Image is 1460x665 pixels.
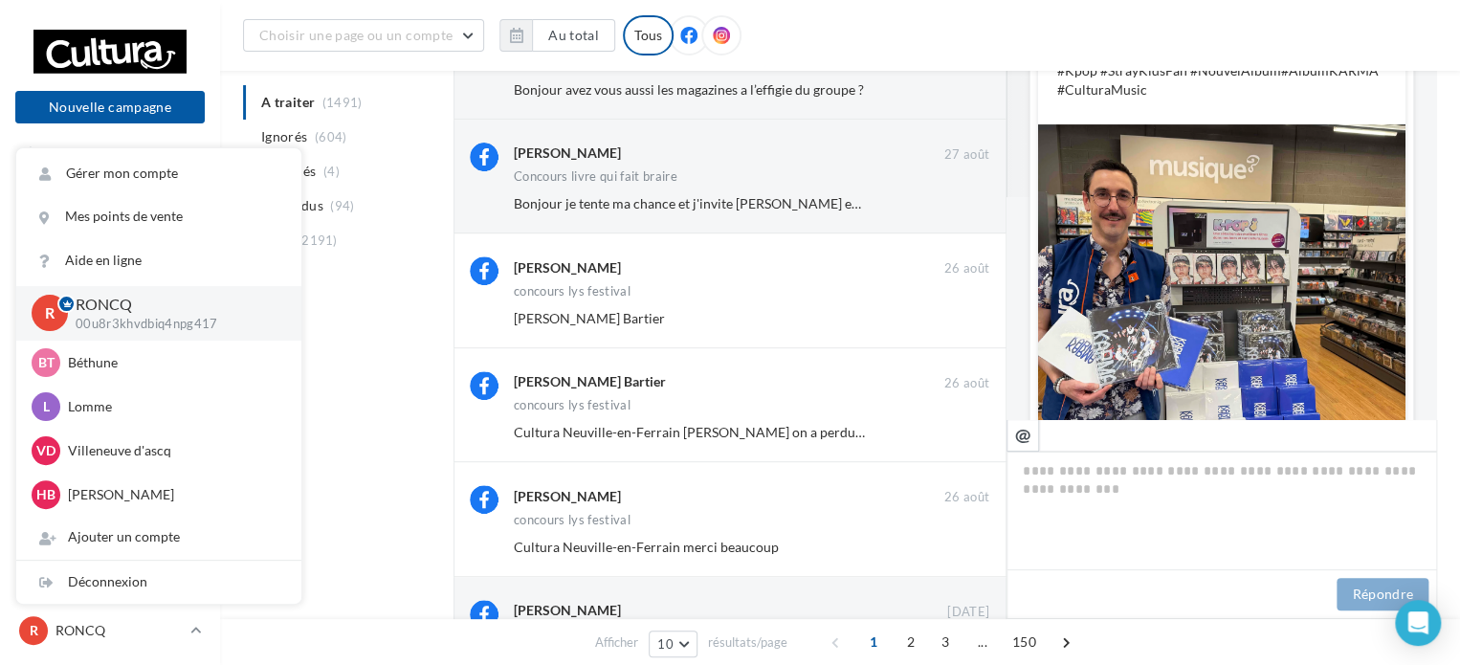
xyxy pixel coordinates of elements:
[514,144,621,163] div: [PERSON_NAME]
[514,514,630,526] div: concours lys festival
[595,633,638,652] span: Afficher
[16,239,301,282] a: Aide en ligne
[514,81,864,98] span: Bonjour avez vous aussi les magazines a l’effigie du groupe ?
[15,612,205,649] a: R RONCQ
[514,539,779,555] span: Cultura Neuville-en-Ferrain merci beaucoup
[499,19,615,52] button: Au total
[514,195,1148,211] span: Bonjour je tente ma chance et j'invite [PERSON_NAME] et [PERSON_NAME] 📚 Merci pour ce concours 😊
[315,129,347,144] span: (604)
[11,273,209,313] a: Campagnes
[16,195,301,238] a: Mes points de vente
[514,424,874,440] span: Cultura Neuville-en-Ferrain [PERSON_NAME] on a perdu 😣
[16,561,301,604] div: Déconnexion
[514,170,677,183] div: Concours livre qui fait braire
[514,487,621,506] div: [PERSON_NAME]
[532,19,615,52] button: Au total
[514,399,630,411] div: concours lys festival
[11,321,209,361] a: Médiathèque
[858,627,889,657] span: 1
[1395,600,1441,646] div: Open Intercom Messenger
[16,516,301,559] div: Ajouter un compte
[15,91,205,123] button: Nouvelle campagne
[1337,578,1428,610] button: Répondre
[36,441,55,460] span: Vd
[947,604,989,621] span: [DATE]
[16,152,301,195] a: Gérer mon compte
[623,15,674,55] div: Tous
[514,310,665,326] span: [PERSON_NAME] Bartier
[708,633,787,652] span: résultats/page
[657,636,674,652] span: 10
[55,621,183,640] p: RONCQ
[649,631,697,657] button: 10
[1007,419,1039,452] button: @
[514,601,621,620] div: [PERSON_NAME]
[76,294,271,316] p: RONCQ
[323,164,340,179] span: (4)
[36,485,55,504] span: HB
[11,176,209,216] a: Opérations
[298,233,338,248] span: (2191)
[896,627,926,657] span: 2
[68,485,278,504] p: [PERSON_NAME]
[68,397,278,416] p: Lomme
[45,302,55,324] span: R
[261,127,307,146] span: Ignorés
[38,353,55,372] span: Bt
[514,372,666,391] div: [PERSON_NAME] Bartier
[43,397,50,416] span: L
[967,627,998,657] span: ...
[1015,426,1031,443] i: @
[76,316,271,333] p: 00u8r3khvdbiq4npg417
[11,367,209,408] a: Calendrier
[944,146,989,164] span: 27 août
[514,285,630,298] div: concours lys festival
[944,260,989,277] span: 26 août
[330,198,354,213] span: (94)
[944,489,989,506] span: 26 août
[11,223,209,264] a: Boîte de réception99+
[68,353,278,372] p: Béthune
[68,441,278,460] p: Villeneuve d'ascq
[944,375,989,392] span: 26 août
[930,627,961,657] span: 3
[1005,627,1044,657] span: 150
[30,621,38,640] span: R
[514,258,621,277] div: [PERSON_NAME]
[243,19,484,52] button: Choisir une page ou un compte
[259,27,453,43] span: Choisir une page ou un compte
